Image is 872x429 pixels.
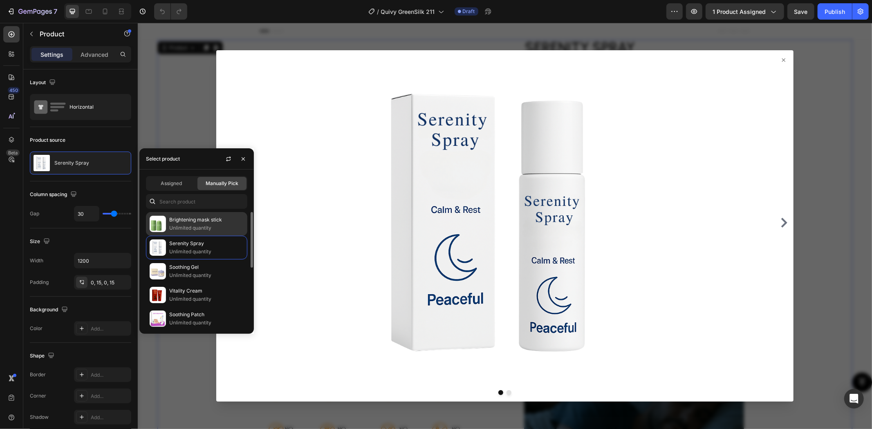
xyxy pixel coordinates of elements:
[713,7,766,16] span: 1 product assigned
[91,279,129,286] div: 0, 15, 0, 15
[794,8,808,15] span: Save
[154,3,187,20] div: Undo/Redo
[206,180,238,187] span: Manually Pick
[30,236,52,247] div: Size
[91,371,129,379] div: Add...
[34,155,50,171] img: product feature img
[6,150,20,156] div: Beta
[30,210,39,217] div: Gap
[169,271,244,279] p: Unlimited quantity
[30,136,65,144] div: Product source
[169,319,244,327] p: Unlimited quantity
[146,155,180,163] div: Select product
[30,392,46,400] div: Corner
[40,29,109,39] p: Product
[138,23,872,429] iframe: Design area
[818,3,852,20] button: Publish
[463,8,475,15] span: Draft
[169,224,244,232] p: Unlimited quantity
[169,295,244,303] p: Unlimited quantity
[150,263,166,279] img: collections
[74,253,131,268] input: Auto
[169,263,244,271] p: Soothing Gel
[825,7,845,16] div: Publish
[30,189,78,200] div: Column spacing
[161,180,182,187] span: Assigned
[30,351,56,362] div: Shape
[91,325,129,333] div: Add...
[150,239,166,256] img: collections
[30,257,43,264] div: Width
[641,195,651,205] button: Carousel Next Arrow
[706,3,784,20] button: 1 product assigned
[81,50,108,59] p: Advanced
[3,3,61,20] button: 7
[369,367,374,372] button: Dot
[69,98,119,116] div: Horizontal
[91,414,129,421] div: Add...
[91,393,129,400] div: Add...
[361,367,365,372] button: Dot
[169,239,244,248] p: Serenity Spray
[30,371,46,378] div: Border
[787,3,814,20] button: Save
[30,279,49,286] div: Padding
[54,160,89,166] p: Serenity Spray
[381,7,435,16] span: Quivy GreenSilk 211
[146,194,247,209] input: Search in Settings & Advanced
[377,7,379,16] span: /
[150,216,166,232] img: collections
[150,287,166,303] img: collections
[844,389,864,409] div: Open Intercom Messenger
[30,304,69,315] div: Background
[30,77,57,88] div: Layout
[169,311,244,319] p: Soothing Patch
[8,87,20,94] div: 450
[40,50,63,59] p: Settings
[169,216,244,224] p: Brightening mask stick
[30,413,49,421] div: Shadow
[74,206,99,221] input: Auto
[169,248,244,256] p: Unlimited quantity
[54,7,57,16] p: 7
[150,311,166,327] img: collections
[169,287,244,295] p: Vitality Cream
[30,325,43,332] div: Color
